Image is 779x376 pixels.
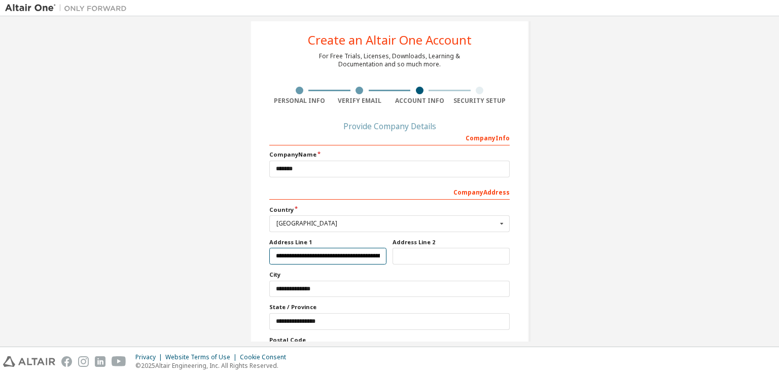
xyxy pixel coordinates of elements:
label: Country [269,206,510,214]
label: Postal Code [269,336,510,344]
label: Address Line 1 [269,238,386,246]
div: Security Setup [450,97,510,105]
div: For Free Trials, Licenses, Downloads, Learning & Documentation and so much more. [319,52,460,68]
div: Personal Info [269,97,330,105]
div: Create an Altair One Account [308,34,472,46]
label: State / Province [269,303,510,311]
p: © 2025 Altair Engineering, Inc. All Rights Reserved. [135,361,292,370]
div: Privacy [135,353,165,361]
div: [GEOGRAPHIC_DATA] [276,220,497,227]
div: Website Terms of Use [165,353,240,361]
div: Account Info [389,97,450,105]
img: linkedin.svg [95,356,105,367]
img: instagram.svg [78,356,89,367]
div: Cookie Consent [240,353,292,361]
label: Company Name [269,151,510,159]
img: altair_logo.svg [3,356,55,367]
label: Address Line 2 [393,238,510,246]
img: Altair One [5,3,132,13]
div: Provide Company Details [269,123,510,129]
img: facebook.svg [61,356,72,367]
div: Company Info [269,129,510,145]
div: Company Address [269,183,510,200]
div: Verify Email [330,97,390,105]
img: youtube.svg [112,356,126,367]
label: City [269,271,510,279]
